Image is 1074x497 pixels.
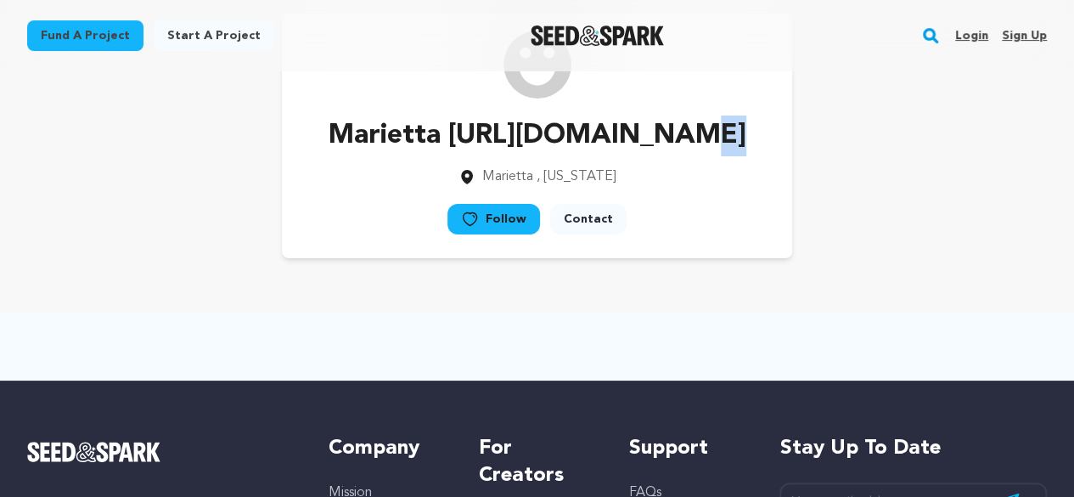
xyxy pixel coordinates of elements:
span: Marietta [482,170,533,184]
a: Seed&Spark Homepage [27,442,295,462]
a: Contact [550,204,627,234]
h5: For Creators [479,435,595,489]
h5: Stay up to date [779,435,1047,462]
a: Seed&Spark Homepage [531,25,664,46]
a: Start a project [154,20,274,51]
a: Login [955,22,988,49]
a: Sign up [1002,22,1047,49]
img: Seed&Spark Logo [27,442,160,462]
h5: Support [629,435,745,462]
a: Follow [447,204,540,234]
h5: Company [329,435,445,462]
p: Marietta [URL][DOMAIN_NAME] [329,116,746,156]
a: Fund a project [27,20,143,51]
img: Seed&Spark Logo Dark Mode [531,25,664,46]
span: , [US_STATE] [537,170,616,184]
